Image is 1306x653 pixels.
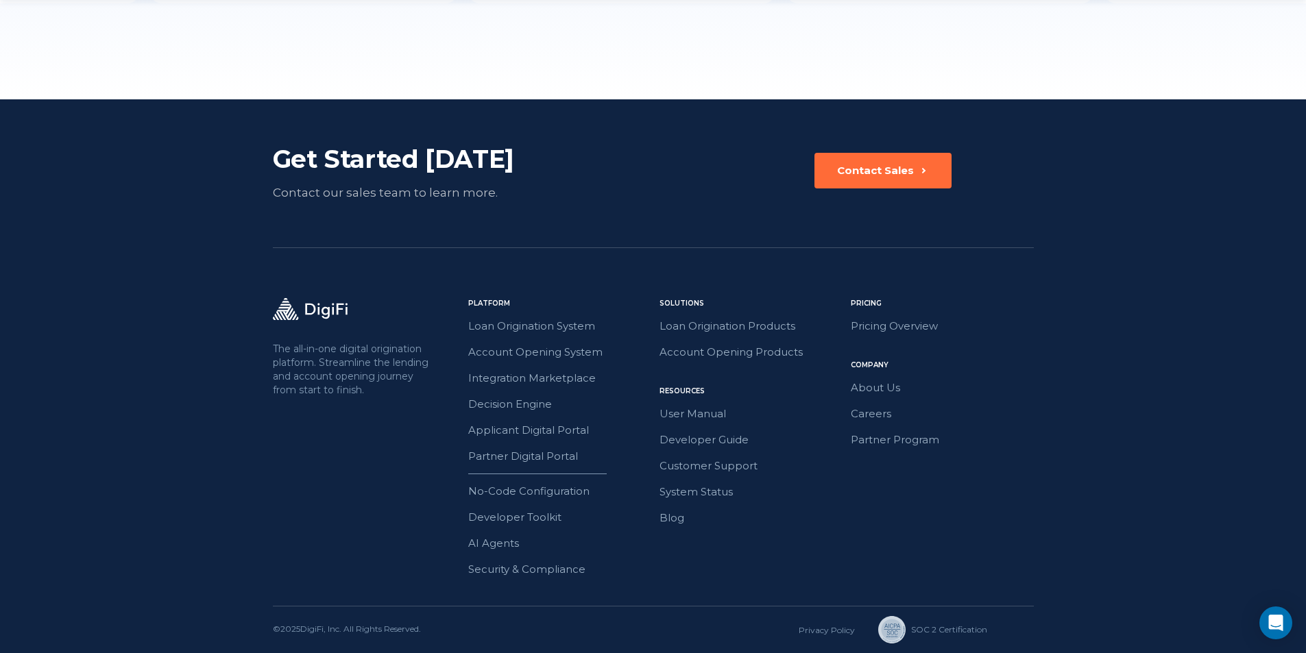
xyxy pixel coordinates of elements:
div: © 2025 DigiFi, Inc. All Rights Reserved. [273,623,421,637]
a: AI Agents [468,534,651,552]
a: Integration Marketplace [468,369,651,387]
a: Careers [851,405,1034,423]
a: Decision Engine [468,395,651,413]
a: Privacy Policy [799,625,855,635]
div: Contact our sales team to learn more. [273,183,578,202]
a: Developer Guide [660,431,843,449]
a: Partner Digital Portal [468,447,651,465]
a: Partner Program [851,431,1034,449]
div: Pricing [851,298,1034,309]
a: Blog [660,509,843,527]
a: Customer Support [660,457,843,475]
a: Applicant Digital Portal [468,421,651,439]
a: Loan Origination System [468,317,651,335]
a: User Manual [660,405,843,423]
div: Solutions [660,298,843,309]
div: Open Intercom Messenger [1259,606,1292,639]
button: Contact Sales [814,153,952,188]
div: Contact Sales [837,164,914,177]
a: Security & Compliance [468,560,651,578]
a: Pricing Overview [851,317,1034,335]
a: Loan Origination Products [660,317,843,335]
div: Get Started [DATE] [273,143,578,175]
a: Contact Sales [814,153,952,202]
div: SOC 2 Сertification [911,624,987,636]
a: About Us [851,379,1034,397]
div: Company [851,360,1034,371]
a: Account Opening Products [660,343,843,361]
a: Developer Toolkit [468,508,651,526]
div: Platform [468,298,651,309]
p: The all-in-one digital origination platform. Streamline the lending and account opening journey f... [273,342,432,397]
a: Account Opening System [468,343,651,361]
a: SOC 2 Сertification [878,616,969,643]
div: Resources [660,386,843,397]
a: System Status [660,483,843,501]
a: No-Code Configuration [468,482,651,500]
